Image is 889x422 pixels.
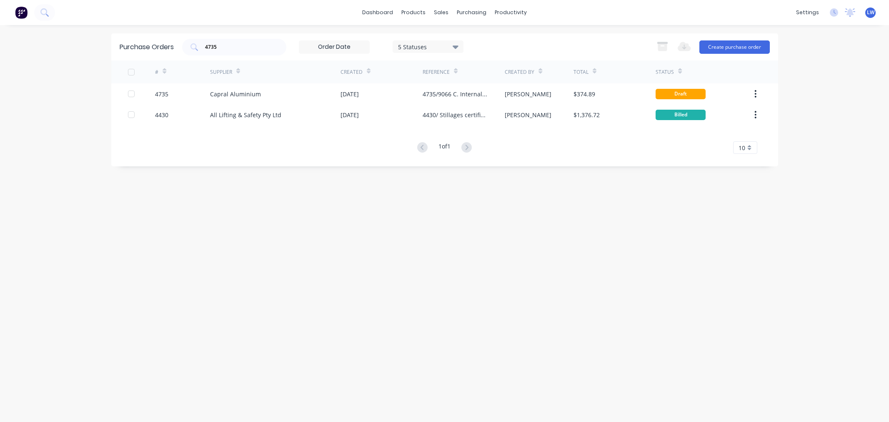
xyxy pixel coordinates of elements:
[398,42,458,51] div: 5 Statuses
[656,68,674,76] div: Status
[739,143,745,152] span: 10
[423,90,488,98] div: 4735/9066 C. Internal Curved Window
[423,111,488,119] div: 4430/ Stillages certification
[573,68,588,76] div: Total
[656,89,706,99] div: Draft
[210,90,261,98] div: Capral Aluminium
[573,111,600,119] div: $1,376.72
[341,68,363,76] div: Created
[341,111,359,119] div: [DATE]
[210,68,232,76] div: Supplier
[430,6,453,19] div: sales
[204,43,273,51] input: Search purchase orders...
[120,42,174,52] div: Purchase Orders
[155,68,158,76] div: #
[505,68,534,76] div: Created By
[792,6,823,19] div: settings
[438,142,451,154] div: 1 of 1
[341,90,359,98] div: [DATE]
[210,111,281,119] div: All Lifting & Safety Pty Ltd
[423,68,450,76] div: Reference
[453,6,491,19] div: purchasing
[573,90,595,98] div: $374.89
[358,6,397,19] a: dashboard
[397,6,430,19] div: products
[155,111,168,119] div: 4430
[491,6,531,19] div: productivity
[699,40,770,54] button: Create purchase order
[867,9,874,16] span: LW
[155,90,168,98] div: 4735
[656,110,706,120] div: Billed
[505,90,551,98] div: [PERSON_NAME]
[505,111,551,119] div: [PERSON_NAME]
[299,41,369,53] input: Order Date
[15,6,28,19] img: Factory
